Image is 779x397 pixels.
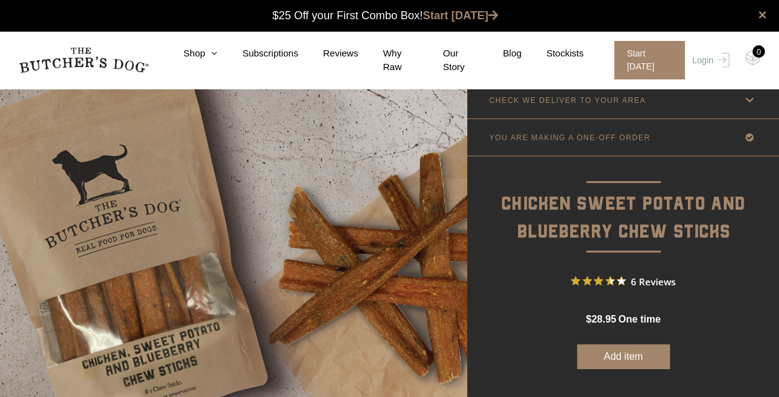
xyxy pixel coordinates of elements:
a: Why Raw [358,47,418,74]
p: Chicken Sweet Potato and Blueberry Chew Sticks [467,156,779,247]
img: TBD_Cart-Empty.png [745,50,760,66]
a: Shop [159,47,218,61]
a: Stockists [521,47,583,61]
a: close [758,7,767,22]
p: YOU ARE MAKING A ONE-OFF ORDER [489,133,650,142]
a: Start [DATE] [423,9,498,22]
a: Reviews [298,47,358,61]
span: $ [586,314,591,324]
a: Subscriptions [218,47,298,61]
span: 6 Reviews [631,272,676,290]
a: CHECK WE DELIVER TO YOUR AREA [467,82,779,118]
p: CHECK WE DELIVER TO YOUR AREA [489,96,646,105]
span: Start [DATE] [614,41,684,79]
a: Start [DATE] [602,41,689,79]
span: 28.95 [591,314,616,324]
button: Add item [577,344,670,369]
a: YOU ARE MAKING A ONE-OFF ORDER [467,119,779,156]
button: Rated 3.7 out of 5 stars from 6 reviews. Jump to reviews. [571,272,676,290]
a: Login [689,41,729,79]
a: Blog [478,47,521,61]
span: one time [618,314,660,324]
div: 0 [752,45,765,58]
a: Our Story [418,47,478,74]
